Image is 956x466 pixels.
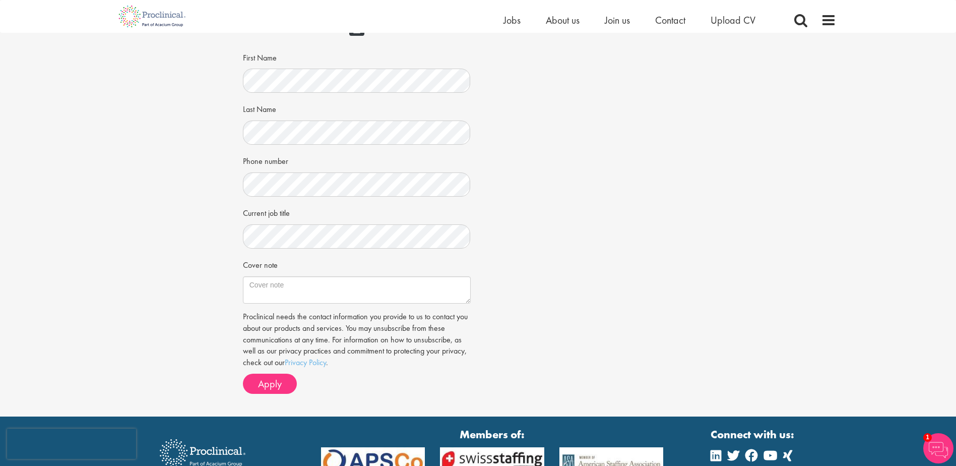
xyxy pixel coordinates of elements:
[243,204,290,219] label: Current job title
[258,377,282,390] span: Apply
[243,49,277,64] label: First Name
[243,311,471,369] p: Proclinical needs the contact information you provide to us to contact you about our products and...
[243,152,288,167] label: Phone number
[546,14,580,27] a: About us
[243,374,297,394] button: Apply
[285,357,326,368] a: Privacy Policy
[243,256,278,271] label: Cover note
[321,427,664,442] strong: Members of:
[923,433,932,442] span: 1
[503,14,521,27] a: Jobs
[655,14,685,27] a: Contact
[7,429,136,459] iframe: reCAPTCHA
[711,427,796,442] strong: Connect with us:
[605,14,630,27] a: Join us
[243,100,276,115] label: Last Name
[923,433,953,463] img: Chatbot
[711,14,755,27] a: Upload CV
